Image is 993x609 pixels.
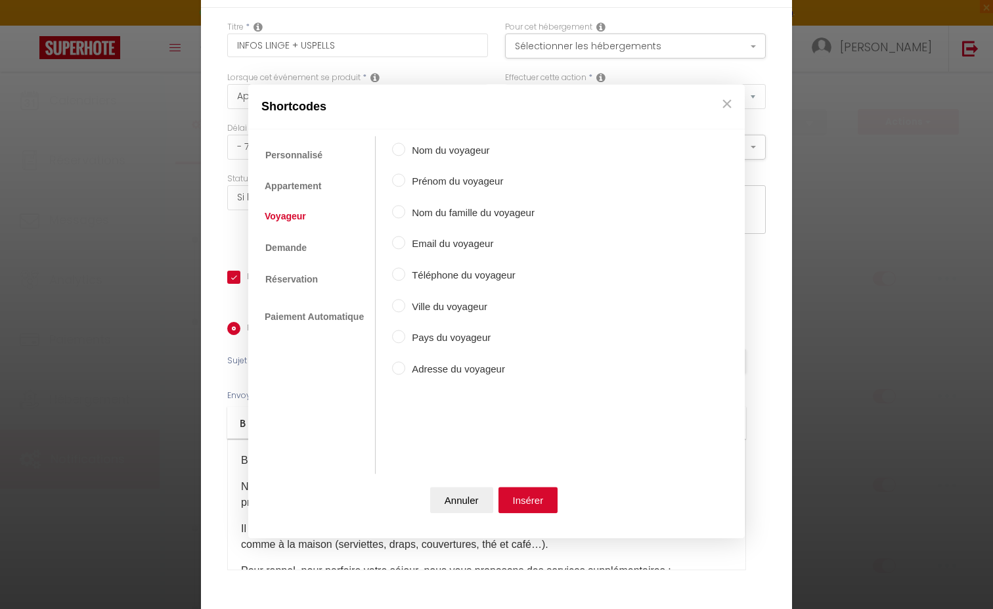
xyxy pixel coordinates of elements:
[405,143,535,158] label: Nom du voyageur
[258,305,370,329] a: Paiement Automatique
[258,235,314,260] a: Demande
[258,205,313,229] a: Voyageur
[405,205,535,221] label: Nom du famille du voyageur
[405,330,535,346] label: Pays du voyageur
[258,267,325,292] a: Réservation
[430,487,493,513] button: Annuler
[498,487,558,513] button: Insérer
[405,237,535,252] label: Email du voyageur
[258,143,330,168] a: Personnalisé
[405,299,535,315] label: Ville du voyageur
[248,84,745,129] div: Shortcodes
[717,91,737,117] button: Close
[405,267,535,283] label: Téléphone du voyageur
[405,361,535,377] label: Adresse du voyageur
[11,5,50,45] button: Ouvrir le widget de chat LiveChat
[405,174,535,190] label: Prénom du voyageur
[258,174,328,198] a: Appartement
